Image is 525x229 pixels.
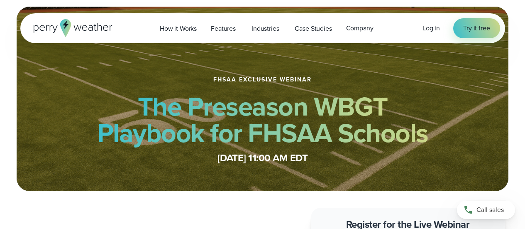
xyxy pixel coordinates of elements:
[453,18,500,38] a: Try it free
[252,24,279,34] span: Industries
[288,20,339,37] a: Case Studies
[160,24,197,34] span: How it Works
[422,23,440,33] a: Log in
[97,87,428,153] strong: The Preseason WBGT Playbook for FHSAA Schools
[217,150,308,165] strong: [DATE] 11:00 AM EDT
[153,20,204,37] a: How it Works
[476,205,504,215] span: Call sales
[295,24,332,34] span: Case Studies
[457,201,515,219] a: Call sales
[346,23,374,33] span: Company
[463,23,490,33] span: Try it free
[211,24,236,34] span: Features
[213,76,312,83] h1: FHSAA Exclusive Webinar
